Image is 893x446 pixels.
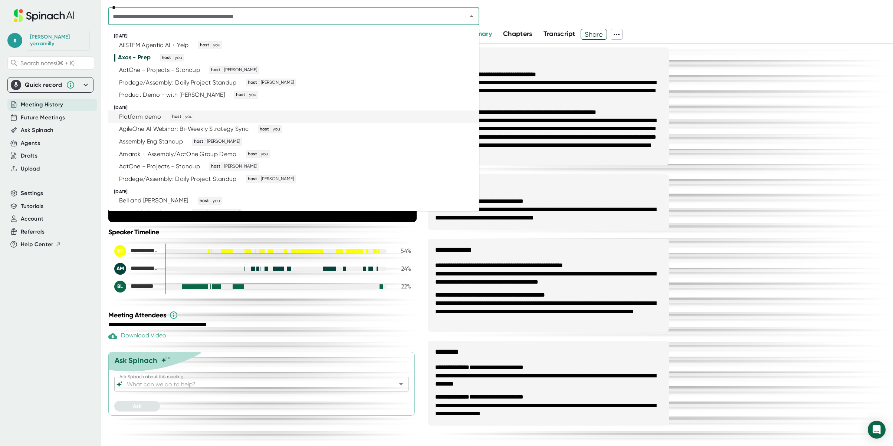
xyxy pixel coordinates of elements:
[544,29,575,39] button: Transcript
[114,263,126,275] div: AM
[171,113,183,120] span: host
[21,189,43,198] button: Settings
[20,60,75,67] span: Search notes (⌘ + K)
[393,265,411,272] div: 24 %
[114,105,479,110] div: [DATE]
[133,403,141,409] span: Ask
[21,240,61,249] button: Help Center
[119,91,225,99] div: Product Demo - with [PERSON_NAME]
[503,30,532,38] span: Chapters
[30,34,86,47] div: sumant yerramilly
[206,138,241,145] span: [PERSON_NAME]
[119,163,200,170] div: ActOne - Projects - Standup
[223,163,258,170] span: [PERSON_NAME]
[503,29,532,39] button: Chapters
[247,79,258,86] span: host
[21,100,63,109] button: Meeting History
[199,42,210,49] span: host
[247,151,258,158] span: host
[21,228,45,236] button: Referrals
[119,125,249,133] div: AgileOne AI Webinar: Bi-Weekly Strategy Sync
[11,77,90,92] div: Quick record
[463,29,492,39] button: Summary
[21,113,65,122] button: Future Meetings
[223,67,258,73] span: [PERSON_NAME]
[581,29,607,40] button: Share
[115,356,157,365] div: Ask Spinach
[21,202,43,211] button: Tutorials
[114,33,479,39] div: [DATE]
[21,152,37,160] button: Drafts
[108,332,166,341] div: Download Video
[108,228,417,236] div: Speaker Timeline
[544,30,575,38] span: Transcript
[212,42,221,49] span: you
[21,240,53,249] span: Help Center
[119,197,188,204] div: Bell and [PERSON_NAME]
[7,33,22,48] span: s
[118,54,151,61] div: Axos - Prep
[463,30,492,38] span: Summary
[114,263,159,275] div: Aditya Mugali
[21,139,40,148] button: Agents
[206,210,241,217] span: [PERSON_NAME]
[119,42,189,49] div: AllSTEM Agentic AI + Yelp
[260,151,269,158] span: you
[114,401,160,412] button: Ask
[119,138,183,145] div: Assembly Eng Standup
[119,66,200,74] div: ActOne - Projects - Standup
[174,54,183,61] span: you
[247,176,258,182] span: host
[21,165,40,173] button: Upload
[260,176,295,182] span: [PERSON_NAME]
[125,379,385,389] input: What can we do to help?
[211,198,221,204] span: you
[868,421,886,439] div: Open Intercom Messenger
[581,28,607,41] span: Share
[193,210,204,217] span: host
[260,79,295,86] span: [PERSON_NAME]
[466,11,477,22] button: Close
[259,126,270,133] span: host
[108,311,418,320] div: Meeting Attendees
[119,209,183,217] div: Assembly Eng Standup
[21,126,54,135] button: Ask Spinach
[235,92,246,98] span: host
[184,113,194,120] span: you
[119,79,237,86] div: Prodege/Assembly: Daily Project Standup
[161,54,172,61] span: host
[25,81,62,89] div: Quick record
[119,113,161,120] div: Platform demo
[193,138,204,145] span: host
[114,245,126,257] div: SY
[114,281,159,293] div: Ben Liddle
[114,189,479,195] div: [DATE]
[114,245,159,257] div: Sumant Yerramilly
[248,92,257,98] span: you
[210,67,221,73] span: host
[119,151,237,158] div: Amarok + Assembly/ActOne Group Demo
[210,163,221,170] span: host
[21,215,43,223] button: Account
[272,126,281,133] span: you
[114,281,126,293] div: BL
[393,247,411,254] div: 54 %
[393,283,411,290] div: 22 %
[119,175,237,183] div: Prodege/Assembly: Daily Project Standup
[198,198,210,204] span: host
[396,379,406,389] button: Open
